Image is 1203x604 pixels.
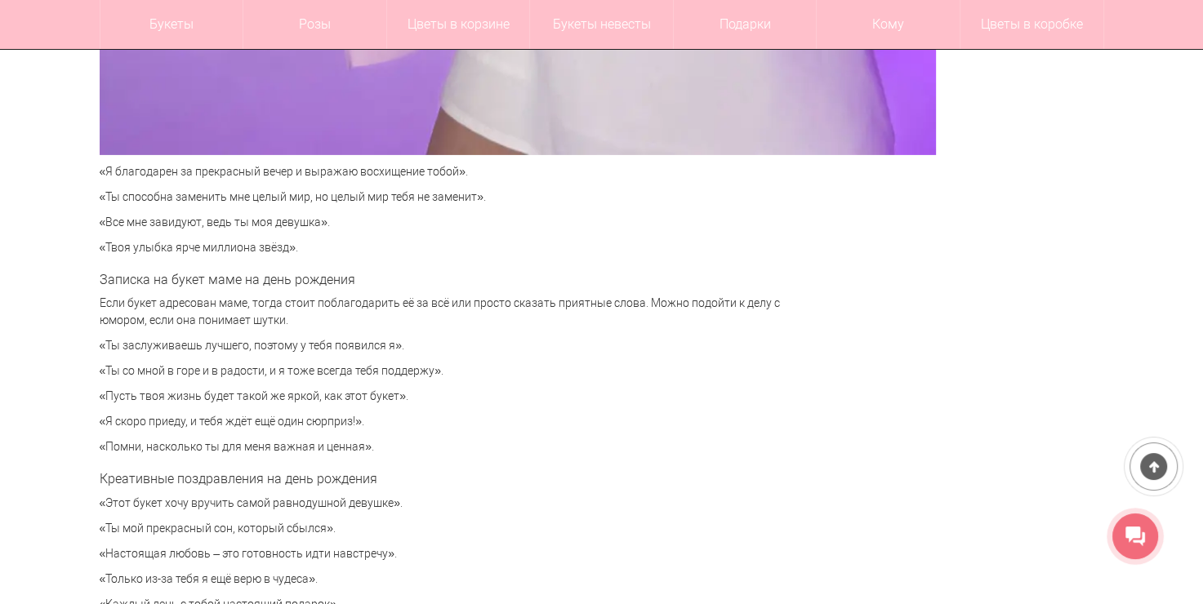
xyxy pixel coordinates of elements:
[100,520,794,537] p: «Ты мой прекрасный сон, который сбылся».
[100,495,794,512] p: «Этот букет хочу вручить самой равнодушной девушке».
[100,239,794,256] p: «Твоя улыбка ярче миллиона звёзд».
[100,189,794,206] p: «Ты способна заменить мне целый мир, но целый мир тебя не заменит».
[100,362,794,380] p: «Ты со мной в горе и в радости, и я тоже всегда тебя поддержу».
[100,438,794,455] p: «Помни, насколько ты для меня важная и ценная».
[100,214,794,231] p: «Все мне завидуют, ведь ты моя девушка».
[100,337,794,354] p: «Ты заслуживаешь лучшего, поэтому у тебя появился я».
[100,273,794,287] h3: Записка на букет маме на день рождения
[100,571,794,588] p: «Только из-за тебя я ещё верю в чудеса».
[100,545,794,562] p: «Настоящая любовь – это готовность идти навстречу».
[100,472,794,486] h3: Креативные поздравления на день рождения
[100,413,794,430] p: «Я скоро приеду, и тебя ждёт ещё один сюрприз!».
[100,388,794,405] p: «Пусть твоя жизнь будет такой же яркой, как этот букет».
[100,295,794,329] p: Если букет адресован маме, тогда стоит поблагодарить её за всё или просто сказать приятные слова....
[100,163,794,180] p: «Я благодарен за прекрасный вечер и выражаю восхищение тобой».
